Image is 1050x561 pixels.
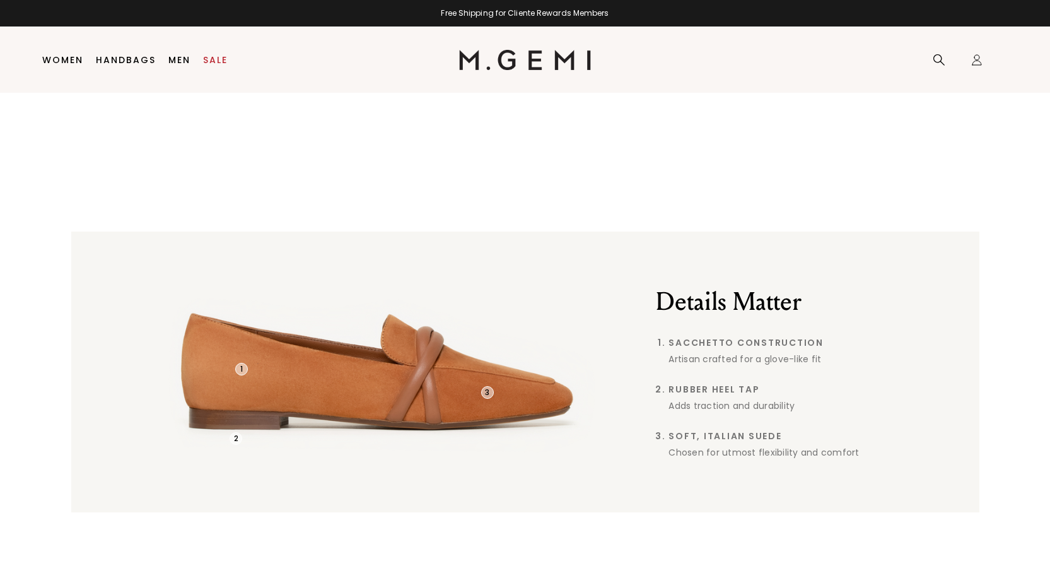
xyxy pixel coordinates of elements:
[656,286,909,317] h2: Details Matter
[668,384,909,394] span: Rubber Heel Tap
[668,338,909,348] span: Sacchetto Construction
[668,353,909,365] div: Artisan crafted for a glove-like fit
[168,55,190,65] a: Men
[42,55,83,65] a: Women
[459,50,591,70] img: M.Gemi
[230,432,242,445] div: 2
[668,399,909,412] div: Adds traction and durability
[668,446,909,459] div: Chosen for utmost flexibility and comfort
[96,55,156,65] a: Handbags
[668,431,909,441] span: Soft, Italian Suede
[481,386,494,399] div: 3
[235,363,248,375] div: 1
[203,55,228,65] a: Sale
